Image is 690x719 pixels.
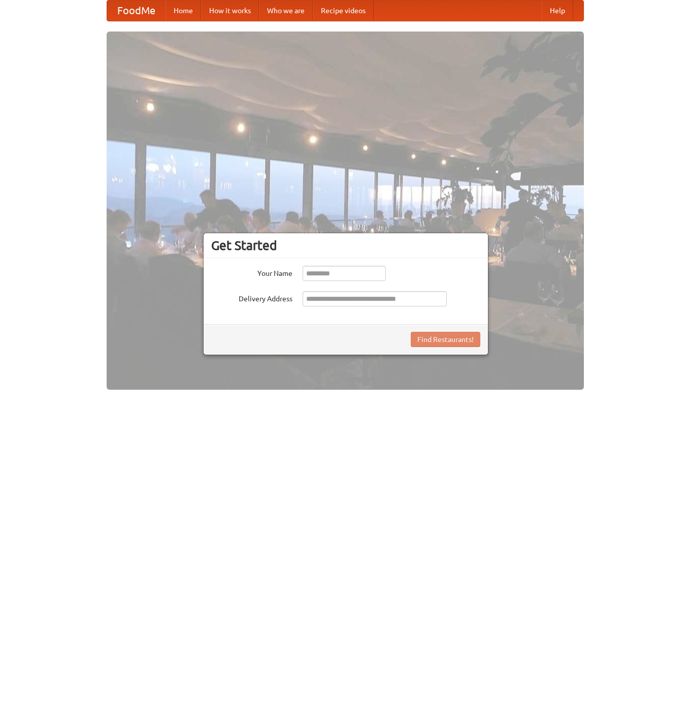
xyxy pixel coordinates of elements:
[211,238,480,253] h3: Get Started
[211,291,292,304] label: Delivery Address
[107,1,166,21] a: FoodMe
[201,1,259,21] a: How it works
[166,1,201,21] a: Home
[211,266,292,278] label: Your Name
[411,332,480,347] button: Find Restaurants!
[313,1,374,21] a: Recipe videos
[259,1,313,21] a: Who we are
[542,1,573,21] a: Help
